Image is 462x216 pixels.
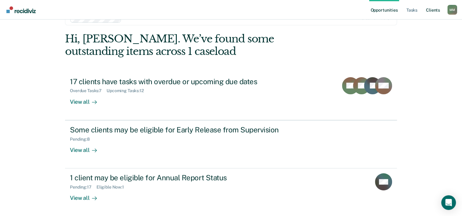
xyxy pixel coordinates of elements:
div: Pending : 17 [70,185,96,190]
div: Pending : 8 [70,137,95,142]
div: M M [447,5,457,15]
div: Open Intercom Messenger [441,195,456,210]
div: 17 clients have tasks with overdue or upcoming due dates [70,77,284,86]
a: 17 clients have tasks with overdue or upcoming due datesOverdue Tasks:7Upcoming Tasks:12View all [65,72,397,120]
button: Profile dropdown button [447,5,457,15]
div: Some clients may be eligible for Early Release from Supervision [70,125,284,134]
div: 1 client may be eligible for Annual Report Status [70,173,284,182]
div: Hi, [PERSON_NAME]. We’ve found some outstanding items across 1 caseload [65,33,330,58]
div: View all [70,93,104,105]
div: View all [70,190,104,202]
div: View all [70,142,104,153]
div: Overdue Tasks : 7 [70,88,107,93]
div: Eligible Now : 1 [96,185,129,190]
img: Recidiviz [6,6,36,13]
a: Some clients may be eligible for Early Release from SupervisionPending:8View all [65,120,397,168]
div: Upcoming Tasks : 12 [107,88,149,93]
